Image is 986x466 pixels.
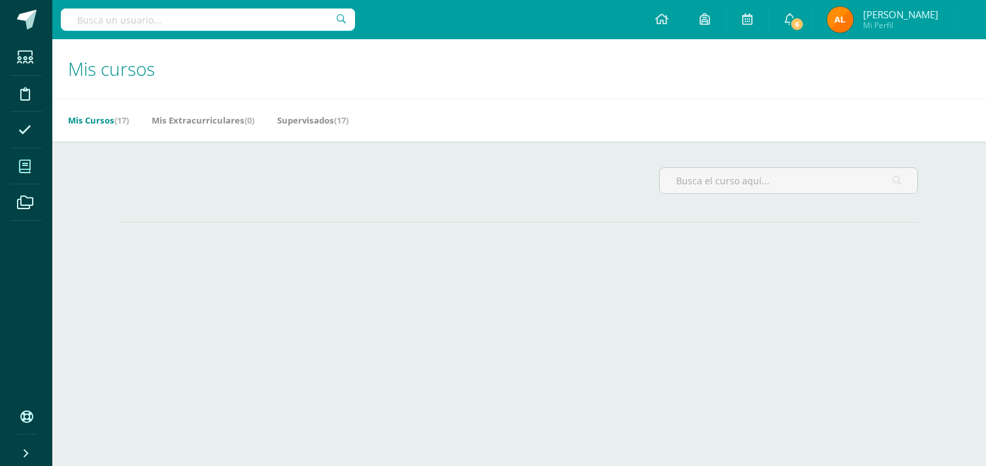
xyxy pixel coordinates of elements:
span: Mis cursos [68,56,155,81]
a: Mis Extracurriculares(0) [152,110,254,131]
input: Busca el curso aquí... [660,168,917,193]
a: Mis Cursos(17) [68,110,129,131]
a: Supervisados(17) [277,110,348,131]
img: 7c522403d9ccf42216f7c099d830469e.png [827,7,853,33]
span: Mi Perfil [863,20,938,31]
span: (17) [114,114,129,126]
input: Busca un usuario... [61,8,355,31]
span: [PERSON_NAME] [863,8,938,21]
span: (17) [334,114,348,126]
span: 6 [790,17,804,31]
span: (0) [245,114,254,126]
